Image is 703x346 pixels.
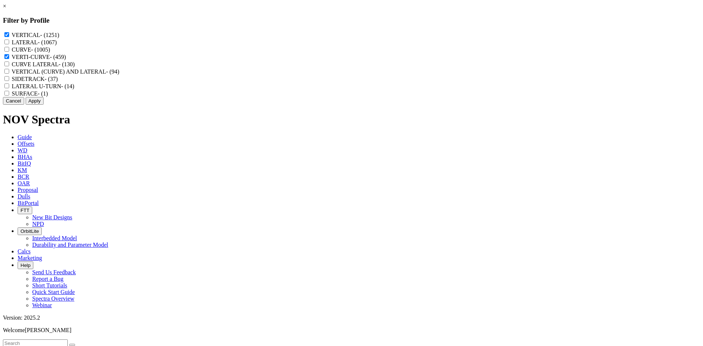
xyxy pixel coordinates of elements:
span: Help [21,263,30,268]
span: - (14) [61,83,74,89]
label: SURFACE [12,90,48,97]
span: - (1251) [40,32,59,38]
span: KM [18,167,27,173]
a: New Bit Designs [32,214,72,220]
a: Send Us Feedback [32,269,76,275]
span: - (37) [45,76,58,82]
a: Report a Bug [32,276,63,282]
a: Short Tutorials [32,282,67,289]
button: Apply [26,97,44,105]
span: BitIQ [18,160,31,167]
span: OAR [18,180,30,186]
div: Version: 2025.2 [3,315,700,321]
span: FTT [21,208,29,213]
span: Offsets [18,141,34,147]
span: WD [18,147,27,153]
span: - (1005) [31,46,50,53]
span: BitPortal [18,200,39,206]
span: Proposal [18,187,38,193]
span: OrbitLite [21,228,39,234]
span: - (459) [50,54,66,60]
span: - (94) [106,68,119,75]
a: Interbedded Model [32,235,77,241]
a: Durability and Parameter Model [32,242,108,248]
label: LATERAL [12,39,57,45]
span: BCR [18,174,29,180]
label: VERTI-CURVE [12,54,66,60]
button: Cancel [3,97,24,105]
label: VERTICAL [12,32,59,38]
span: - (1067) [38,39,57,45]
label: CURVE LATERAL [12,61,75,67]
span: Dulls [18,193,30,200]
label: SIDETRACK [12,76,58,82]
a: Quick Start Guide [32,289,75,295]
a: Spectra Overview [32,295,74,302]
a: NPD [32,221,44,227]
span: Guide [18,134,32,140]
span: [PERSON_NAME] [25,327,71,333]
h1: NOV Spectra [3,113,700,126]
label: VERTICAL (CURVE) AND LATERAL [12,68,119,75]
a: Webinar [32,302,52,308]
span: BHAs [18,154,32,160]
label: CURVE [12,46,50,53]
p: Welcome [3,327,700,334]
h3: Filter by Profile [3,16,700,25]
span: Marketing [18,255,42,261]
span: - (1) [38,90,48,97]
span: Calcs [18,248,31,254]
span: - (130) [59,61,75,67]
a: × [3,3,6,9]
label: LATERAL U-TURN [12,83,74,89]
